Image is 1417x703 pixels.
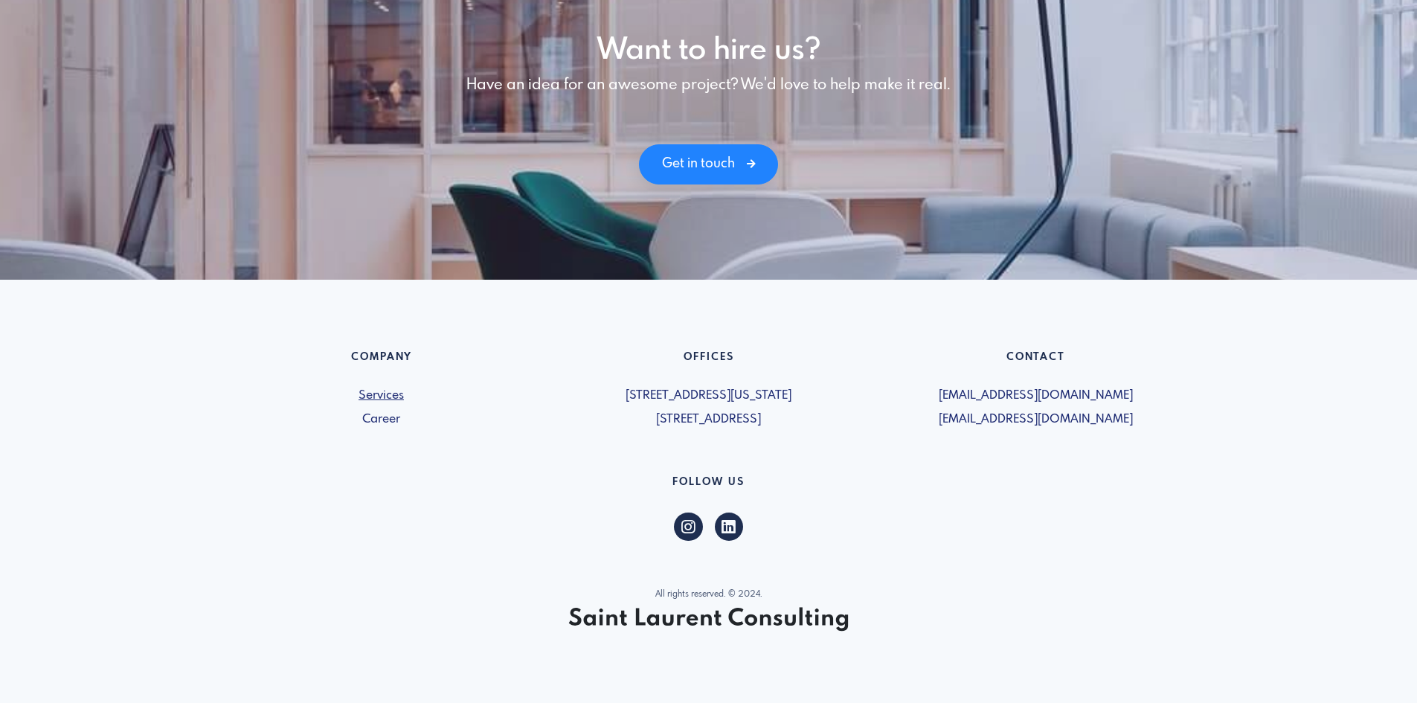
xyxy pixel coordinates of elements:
p: All rights reserved. © 2024. [227,588,1191,601]
p: Have an idea for an awesome project? We'd love to help make it real. [227,74,1191,97]
a: Career [227,411,536,428]
h6: Contact [881,351,1191,370]
a: Get in touch [639,144,778,184]
span: [STREET_ADDRESS] [554,411,864,428]
span: [EMAIL_ADDRESS][DOMAIN_NAME] [881,387,1191,405]
h6: Offices [554,351,864,370]
h1: Want to hire us? [227,33,1191,68]
h6: Follow US [227,476,1191,495]
h6: Company [227,351,536,370]
span: [STREET_ADDRESS][US_STATE] [554,387,864,405]
a: Services [227,387,536,405]
span: [EMAIL_ADDRESS][DOMAIN_NAME] [881,411,1191,428]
